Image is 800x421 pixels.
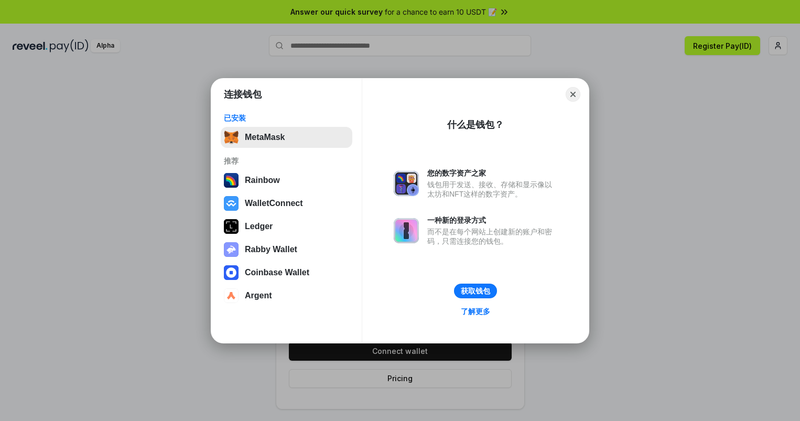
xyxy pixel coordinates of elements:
div: 钱包用于发送、接收、存储和显示像以太坊和NFT这样的数字资产。 [427,180,557,199]
div: Ledger [245,222,273,231]
div: 一种新的登录方式 [427,215,557,225]
img: svg+xml,%3Csvg%20width%3D%22120%22%20height%3D%22120%22%20viewBox%3D%220%200%20120%20120%22%20fil... [224,173,239,188]
button: 获取钱包 [454,284,497,298]
button: MetaMask [221,127,352,148]
h1: 连接钱包 [224,88,262,101]
img: svg+xml,%3Csvg%20xmlns%3D%22http%3A%2F%2Fwww.w3.org%2F2000%2Fsvg%22%20fill%3D%22none%22%20viewBox... [394,171,419,196]
div: 而不是在每个网站上创建新的账户和密码，只需连接您的钱包。 [427,227,557,246]
div: Coinbase Wallet [245,268,309,277]
button: Close [566,87,580,102]
div: 了解更多 [461,307,490,316]
div: Rabby Wallet [245,245,297,254]
div: MetaMask [245,133,285,142]
div: 获取钱包 [461,286,490,296]
div: WalletConnect [245,199,303,208]
img: svg+xml,%3Csvg%20xmlns%3D%22http%3A%2F%2Fwww.w3.org%2F2000%2Fsvg%22%20fill%3D%22none%22%20viewBox... [224,242,239,257]
button: Rainbow [221,170,352,191]
img: svg+xml,%3Csvg%20xmlns%3D%22http%3A%2F%2Fwww.w3.org%2F2000%2Fsvg%22%20width%3D%2228%22%20height%3... [224,219,239,234]
div: Argent [245,291,272,300]
div: 您的数字资产之家 [427,168,557,178]
button: Ledger [221,216,352,237]
div: 已安装 [224,113,349,123]
img: svg+xml,%3Csvg%20width%3D%2228%22%20height%3D%2228%22%20viewBox%3D%220%200%2028%2028%22%20fill%3D... [224,196,239,211]
img: svg+xml,%3Csvg%20xmlns%3D%22http%3A%2F%2Fwww.w3.org%2F2000%2Fsvg%22%20fill%3D%22none%22%20viewBox... [394,218,419,243]
img: svg+xml,%3Csvg%20width%3D%2228%22%20height%3D%2228%22%20viewBox%3D%220%200%2028%2028%22%20fill%3D... [224,265,239,280]
div: Rainbow [245,176,280,185]
button: WalletConnect [221,193,352,214]
button: Rabby Wallet [221,239,352,260]
button: Argent [221,285,352,306]
div: 推荐 [224,156,349,166]
img: svg+xml,%3Csvg%20fill%3D%22none%22%20height%3D%2233%22%20viewBox%3D%220%200%2035%2033%22%20width%... [224,130,239,145]
a: 了解更多 [455,305,496,318]
img: svg+xml,%3Csvg%20width%3D%2228%22%20height%3D%2228%22%20viewBox%3D%220%200%2028%2028%22%20fill%3D... [224,288,239,303]
button: Coinbase Wallet [221,262,352,283]
div: 什么是钱包？ [447,118,504,131]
